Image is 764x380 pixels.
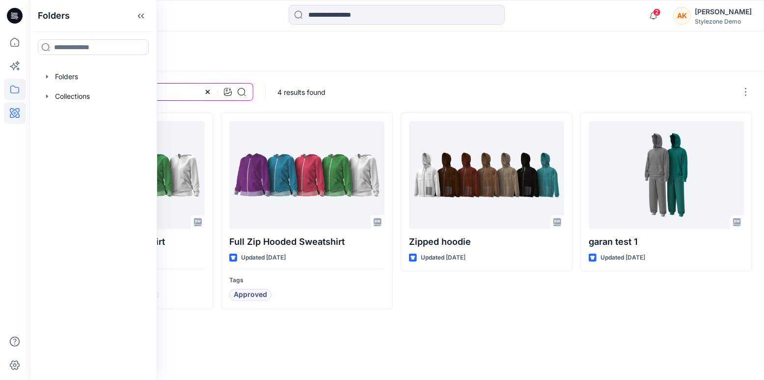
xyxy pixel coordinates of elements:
a: Full Zip Hooded Sweatshirt [229,121,384,229]
p: Updated [DATE] [241,253,286,263]
p: Updated [DATE] [421,253,465,263]
span: 2 [653,8,661,16]
a: Zipped hoodie [409,121,564,229]
div: AK [673,7,691,25]
a: garan test 1 [589,121,744,229]
div: Stylezone Demo [695,18,752,25]
p: Zipped hoodie [409,235,564,249]
p: Full Zip Hooded Sweatshirt [229,235,384,249]
div: [PERSON_NAME] [695,6,752,18]
p: Updated [DATE] [600,253,645,263]
p: garan test 1 [589,235,744,249]
p: Tags [229,275,384,286]
span: Approved [234,289,267,301]
p: 4 results found [277,87,326,97]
